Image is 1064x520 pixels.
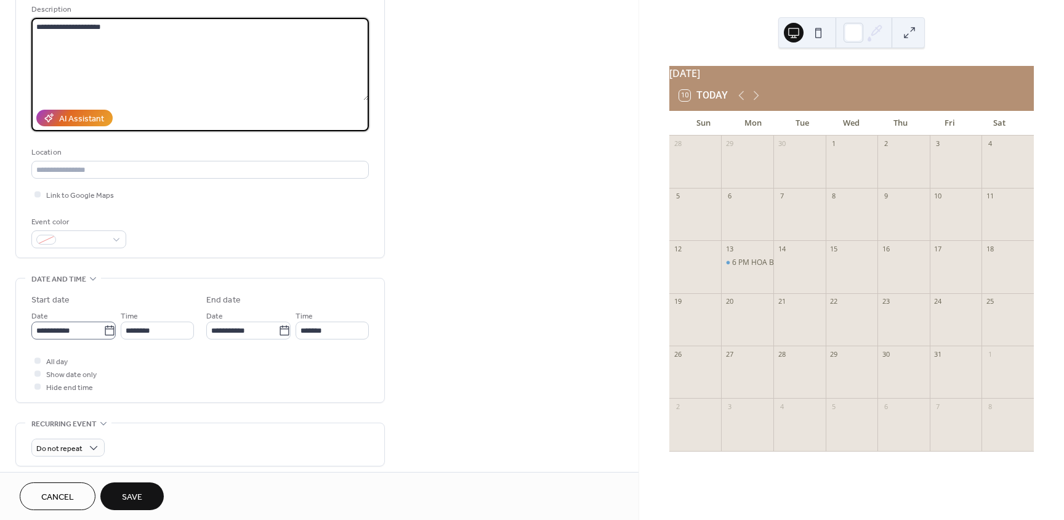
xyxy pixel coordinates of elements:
div: 6 PM HOA BOARD MEETING [721,258,773,268]
div: 4 [777,402,786,411]
div: 21 [777,297,786,306]
div: 27 [725,349,734,359]
div: Mon [728,111,778,136]
div: 11 [985,192,994,201]
div: 28 [777,349,786,359]
span: Date [31,310,48,323]
span: Time [296,310,313,323]
div: 6 [881,402,890,411]
div: 8 [985,402,994,411]
div: 29 [725,139,734,148]
div: 25 [985,297,994,306]
div: 24 [933,297,943,306]
div: 5 [829,402,839,411]
div: AI Assistant [59,113,104,126]
div: 8 [829,192,839,201]
button: 10Today [675,87,732,104]
div: 2 [673,402,682,411]
div: 17 [933,244,943,253]
span: Show date only [46,368,97,381]
div: Event color [31,216,124,229]
span: Date and time [31,273,86,286]
div: 7 [777,192,786,201]
div: 28 [673,139,682,148]
div: 5 [673,192,682,201]
div: 1 [829,139,839,148]
span: Time [121,310,138,323]
span: Hide end time [46,381,93,394]
div: Thu [876,111,925,136]
div: 30 [777,139,786,148]
div: 20 [725,297,734,306]
div: Location [31,146,366,159]
div: 23 [881,297,890,306]
div: 3 [725,402,734,411]
div: 4 [985,139,994,148]
div: 3 [933,139,943,148]
div: 31 [933,349,943,359]
div: 14 [777,244,786,253]
span: Cancel [41,491,74,504]
div: Sat [975,111,1024,136]
div: 1 [985,349,994,359]
div: Tue [778,111,827,136]
div: 16 [881,244,890,253]
div: Sun [679,111,728,136]
div: [DATE] [669,66,1034,81]
span: All day [46,355,68,368]
div: End date [206,294,241,307]
span: Do not repeat [36,442,83,456]
button: Cancel [20,482,95,510]
div: 13 [725,244,734,253]
div: 6 PM HOA BOARD MEETING [732,258,829,268]
span: Recurring event [31,418,97,431]
div: 26 [673,349,682,359]
div: Wed [827,111,876,136]
button: AI Assistant [36,110,113,126]
button: Save [100,482,164,510]
div: 7 [933,402,943,411]
div: 15 [829,244,839,253]
span: Save [122,491,142,504]
div: 2 [881,139,890,148]
span: Date [206,310,223,323]
span: Link to Google Maps [46,189,114,202]
div: Start date [31,294,70,307]
div: 10 [933,192,943,201]
div: Fri [925,111,975,136]
div: 30 [881,349,890,359]
div: 12 [673,244,682,253]
div: 18 [985,244,994,253]
div: 29 [829,349,839,359]
div: 22 [829,297,839,306]
div: Description [31,3,366,16]
div: 9 [881,192,890,201]
div: 19 [673,297,682,306]
div: 6 [725,192,734,201]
